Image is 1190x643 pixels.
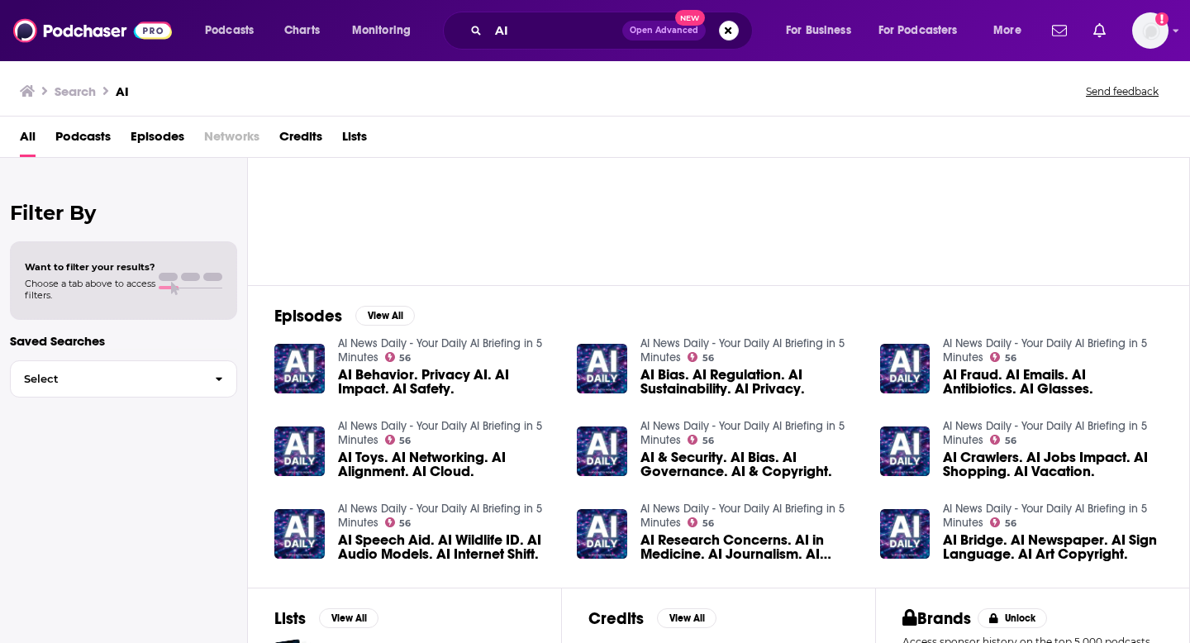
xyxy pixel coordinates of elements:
a: AI News Daily - Your Daily AI Briefing in 5 Minutes [338,336,542,364]
span: Select [11,374,202,384]
a: AI News Daily - Your Daily AI Briefing in 5 Minutes [640,336,845,364]
h3: AI [116,83,129,99]
a: AI Behavior. Privacy AI. AI Impact. AI Safety. [338,368,558,396]
span: AI Bridge. AI Newspaper. AI Sign Language. AI Art Copyright. [943,533,1163,561]
a: CreditsView All [588,608,716,629]
img: AI & Security. AI Bias. AI Governance. AI & Copyright. [577,426,627,477]
button: View All [355,306,415,326]
a: AI Bias. AI Regulation. AI Sustainability. AI Privacy. [640,368,860,396]
button: Open AdvancedNew [622,21,706,40]
a: AI Speech Aid. AI Wildlife ID. AI Audio Models. AI Internet Shift. [338,533,558,561]
a: AI News Daily - Your Daily AI Briefing in 5 Minutes [338,419,542,447]
a: Podcasts [55,123,111,157]
a: 56 [688,352,714,362]
button: Select [10,360,237,398]
a: AI & Security. AI Bias. AI Governance. AI & Copyright. [640,450,860,479]
img: AI Speech Aid. AI Wildlife ID. AI Audio Models. AI Internet Shift. [274,509,325,560]
span: More [993,19,1021,42]
span: Monitoring [352,19,411,42]
span: 56 [1005,355,1016,362]
span: 56 [399,437,411,445]
a: AI Bridge. AI Newspaper. AI Sign Language. AI Art Copyright. [880,509,931,560]
a: AI News Daily - Your Daily AI Briefing in 5 Minutes [640,419,845,447]
a: 56 [990,517,1016,527]
span: 56 [399,520,411,527]
span: 56 [702,437,714,445]
span: 56 [1005,437,1016,445]
a: AI News Daily - Your Daily AI Briefing in 5 Minutes [943,502,1147,530]
img: AI Behavior. Privacy AI. AI Impact. AI Safety. [274,344,325,394]
div: Search podcasts, credits, & more... [459,12,769,50]
a: AI Crawlers. AI Jobs Impact. AI Shopping. AI Vacation. [943,450,1163,479]
a: 56 [385,517,412,527]
button: open menu [193,17,275,44]
button: Show profile menu [1132,12,1169,49]
a: 56 [385,435,412,445]
a: Episodes [131,123,184,157]
span: Podcasts [205,19,254,42]
img: AI Toys. AI Networking. AI Alignment. AI Cloud. [274,426,325,477]
input: Search podcasts, credits, & more... [488,17,622,44]
span: Logged in as SDeLuca [1132,12,1169,49]
span: AI Research Concerns. AI in Medicine. AI Journalism. AI Future. [640,533,860,561]
a: 66 [283,105,443,265]
a: 48 [616,105,776,265]
p: Saved Searches [10,333,237,349]
a: AI News Daily - Your Daily AI Briefing in 5 Minutes [943,419,1147,447]
a: 56 [990,435,1016,445]
a: EpisodesView All [274,306,415,326]
a: ListsView All [274,608,378,629]
a: Lists [342,123,367,157]
a: Credits [279,123,322,157]
span: 56 [702,355,714,362]
a: 56 [385,352,412,362]
a: 56 [688,435,714,445]
a: AI Fraud. AI Emails. AI Antibiotics. AI Glasses. [880,344,931,394]
a: AI News Daily - Your Daily AI Briefing in 5 Minutes [338,502,542,530]
a: Charts [274,17,330,44]
button: View All [657,608,716,628]
img: User Profile [1132,12,1169,49]
h3: Search [55,83,96,99]
a: Show notifications dropdown [1087,17,1112,45]
img: AI Crawlers. AI Jobs Impact. AI Shopping. AI Vacation. [880,426,931,477]
span: Networks [204,123,259,157]
img: AI Research Concerns. AI in Medicine. AI Journalism. AI Future. [577,509,627,560]
svg: Add a profile image [1155,12,1169,26]
a: Show notifications dropdown [1045,17,1073,45]
img: Podchaser - Follow, Share and Rate Podcasts [13,15,172,46]
a: AI Toys. AI Networking. AI Alignment. AI Cloud. [338,450,558,479]
h2: Credits [588,608,644,629]
a: 67 [783,105,943,265]
img: AI Bias. AI Regulation. AI Sustainability. AI Privacy. [577,344,627,394]
button: Send feedback [1081,84,1164,98]
button: open menu [340,17,432,44]
a: AI News Daily - Your Daily AI Briefing in 5 Minutes [943,336,1147,364]
span: New [675,10,705,26]
button: Unlock [978,608,1048,628]
a: All [20,123,36,157]
span: Charts [284,19,320,42]
span: Want to filter your results? [25,261,155,273]
a: AI Fraud. AI Emails. AI Antibiotics. AI Glasses. [943,368,1163,396]
button: open menu [982,17,1042,44]
h2: Lists [274,608,306,629]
